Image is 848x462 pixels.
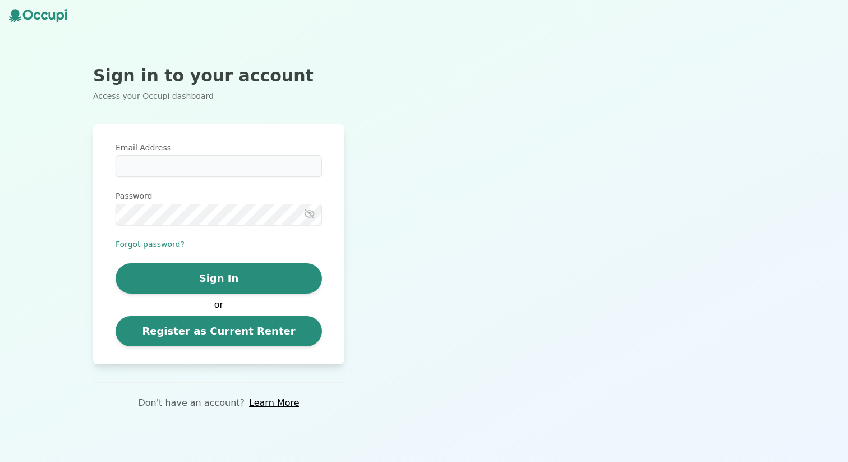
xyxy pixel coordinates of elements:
span: or [209,298,229,312]
h2: Sign in to your account [93,66,344,86]
p: Access your Occupi dashboard [93,90,344,102]
button: Forgot password? [116,239,185,250]
button: Sign In [116,263,322,294]
a: Register as Current Renter [116,316,322,346]
label: Email Address [116,142,322,153]
p: Don't have an account? [138,396,245,410]
a: Learn More [249,396,299,410]
label: Password [116,190,322,202]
